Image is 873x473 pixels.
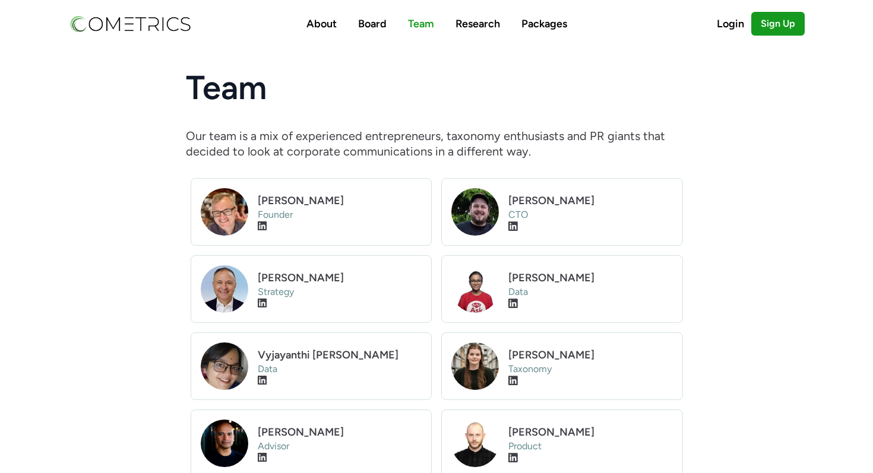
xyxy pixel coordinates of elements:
[68,14,192,34] img: Cometrics
[201,420,248,467] img: team
[258,347,422,363] h2: Vyjayanthi [PERSON_NAME]
[258,297,267,310] a: Visit LinkedIn profile
[508,452,518,465] a: Visit LinkedIn profile
[258,192,422,209] h2: [PERSON_NAME]
[451,420,499,467] img: team
[508,374,518,388] a: Visit LinkedIn profile
[258,452,267,465] a: Visit LinkedIn profile
[508,440,673,453] p: Product
[508,192,673,209] h2: [PERSON_NAME]
[508,363,673,376] p: Taxonomy
[201,342,248,390] img: team
[258,440,422,453] p: Advisor
[508,297,518,310] a: Visit LinkedIn profile
[508,424,673,440] h2: [PERSON_NAME]
[258,424,422,440] h2: [PERSON_NAME]
[306,17,337,30] a: About
[451,265,499,313] img: team
[508,269,673,286] h2: [PERSON_NAME]
[258,286,422,299] p: Strategy
[451,188,499,236] img: team
[456,17,500,30] a: Research
[508,220,518,233] a: Visit LinkedIn profile
[258,269,422,286] h2: [PERSON_NAME]
[717,15,751,32] a: Login
[408,17,434,30] a: Team
[186,71,688,104] h1: Team
[508,286,673,299] p: Data
[521,17,567,30] a: Packages
[751,12,805,36] a: Sign Up
[186,128,688,159] p: Our team is a mix of experienced entrepreneurs, taxonomy enthusiasts and PR giants that decided t...
[258,209,422,221] p: Founder
[201,188,248,236] img: team
[451,342,499,390] img: team
[508,209,673,221] p: CTO
[258,363,422,376] p: Data
[358,17,387,30] a: Board
[508,347,673,363] h2: [PERSON_NAME]
[258,220,267,233] a: Visit LinkedIn profile
[201,265,248,313] img: team
[258,374,267,388] a: Visit LinkedIn profile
